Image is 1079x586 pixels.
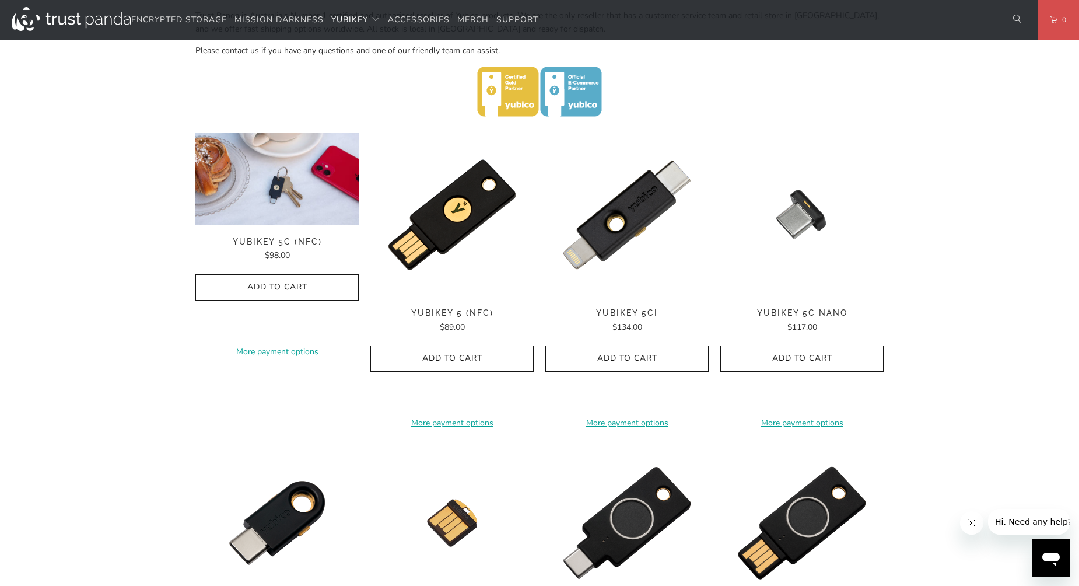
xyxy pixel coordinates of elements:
a: YubiKey 5C Nano $117.00 [720,308,884,334]
a: More payment options [370,417,534,430]
iframe: Close message [960,511,983,535]
a: YubiKey 5 (NFC) $89.00 [370,308,534,334]
span: Mission Darkness [234,14,324,25]
a: More payment options [545,417,709,430]
span: Accessories [388,14,450,25]
span: YubiKey 5C Nano [720,308,884,318]
span: YubiKey 5Ci [545,308,709,318]
a: YubiKey 5C Nano - Trust Panda YubiKey 5C Nano - Trust Panda [720,133,884,297]
span: $98.00 [265,250,290,261]
button: Add to Cart [545,346,709,372]
a: Merch [457,6,489,34]
span: 0 [1057,13,1067,26]
img: Trust Panda Australia [12,7,131,31]
iframe: Button to launch messaging window [1032,539,1070,577]
span: $117.00 [787,322,817,333]
summary: YubiKey [331,6,380,34]
a: YubiKey 5Ci - Trust Panda YubiKey 5Ci - Trust Panda [545,133,709,297]
iframe: Message from company [988,509,1070,535]
a: YubiKey 5C (NFC) - Trust Panda YubiKey 5C (NFC) - Trust Panda [195,133,359,225]
a: YubiKey 5 (NFC) - Trust Panda YubiKey 5 (NFC) - Trust Panda [370,133,534,297]
span: YubiKey 5C (NFC) [195,237,359,247]
button: Add to Cart [720,346,884,372]
img: YubiKey 5C Nano - Trust Panda [720,133,884,297]
button: Add to Cart [195,274,359,301]
img: YubiKey 5Ci - Trust Panda [545,133,709,297]
a: YubiKey 5Ci $134.00 [545,308,709,334]
span: Add to Cart [208,282,346,292]
nav: Translation missing: en.navigation.header.main_nav [131,6,538,34]
a: More payment options [195,346,359,358]
span: YubiKey 5 (NFC) [370,308,534,318]
img: YubiKey 5C (NFC) - Trust Panda [195,133,359,225]
span: Support [496,14,538,25]
span: $89.00 [440,322,465,333]
a: YubiKey 5C (NFC) $98.00 [195,237,359,263]
span: Add to Cart [733,354,871,364]
a: More payment options [720,417,884,430]
span: $134.00 [612,322,642,333]
img: YubiKey 5 (NFC) - Trust Panda [370,133,534,297]
a: Support [496,6,538,34]
span: Hi. Need any help? [7,8,84,18]
a: Accessories [388,6,450,34]
span: YubiKey [331,14,368,25]
span: Add to Cart [383,354,521,364]
p: Please contact us if you have any questions and one of our friendly team can assist. [195,44,884,57]
span: Add to Cart [558,354,696,364]
span: Merch [457,14,489,25]
a: Encrypted Storage [131,6,227,34]
a: Mission Darkness [234,6,324,34]
button: Add to Cart [370,346,534,372]
span: Encrypted Storage [131,14,227,25]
